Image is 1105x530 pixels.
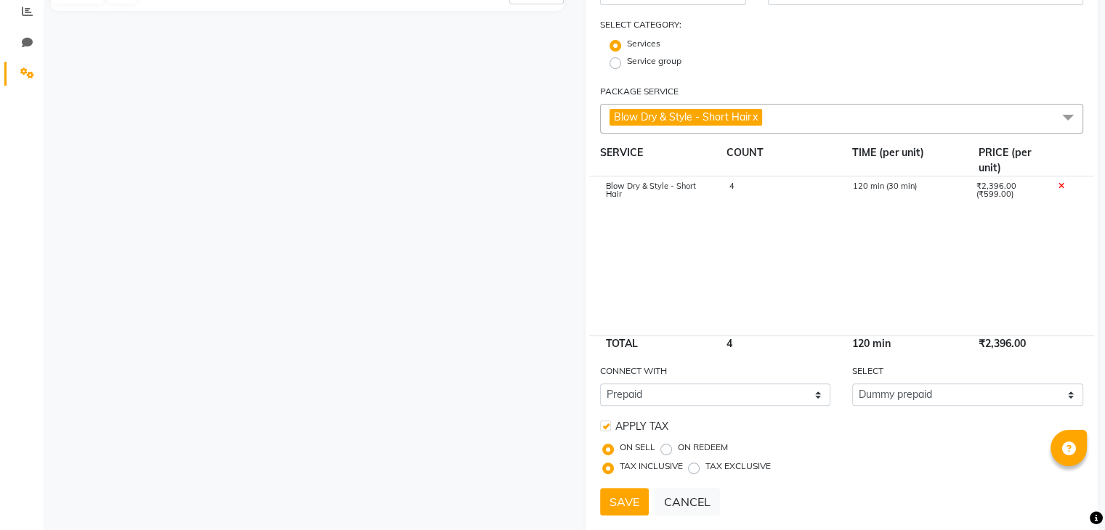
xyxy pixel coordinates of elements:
[620,441,655,454] label: ON SELL
[729,181,734,191] span: 4
[715,336,841,351] div: 4
[620,460,683,473] label: TAX INCLUSIVE
[589,145,716,176] div: SERVICE
[600,364,667,378] label: CONNECT WITH
[627,37,660,50] label: Services
[968,336,1052,351] div: ₹2,396.00
[841,182,965,207] div: 120 min (30 min)
[600,18,681,31] label: SELECT CATEGORY:
[615,419,668,434] span: APPLY TAX
[751,110,758,123] a: x
[715,145,841,176] div: COUNT
[614,110,751,123] span: Blow Dry & Style - Short Hair
[705,460,771,473] label: TAX EXCLUSIVE
[841,336,968,351] div: 120 min
[968,145,1052,176] div: PRICE (per unit)
[606,181,696,199] span: Blow Dry & Style - Short Hair
[600,85,679,98] label: PACKAGE SERVICE
[678,441,728,454] label: ON REDEEM
[965,182,1047,207] div: ₹2,396.00 (₹599.00)
[627,54,681,68] label: Service group
[600,488,649,515] button: SAVE
[841,145,968,176] div: TIME (per unit)
[852,364,883,378] label: SELECT
[600,331,644,356] span: TOTAL
[655,488,720,515] button: CANCEL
